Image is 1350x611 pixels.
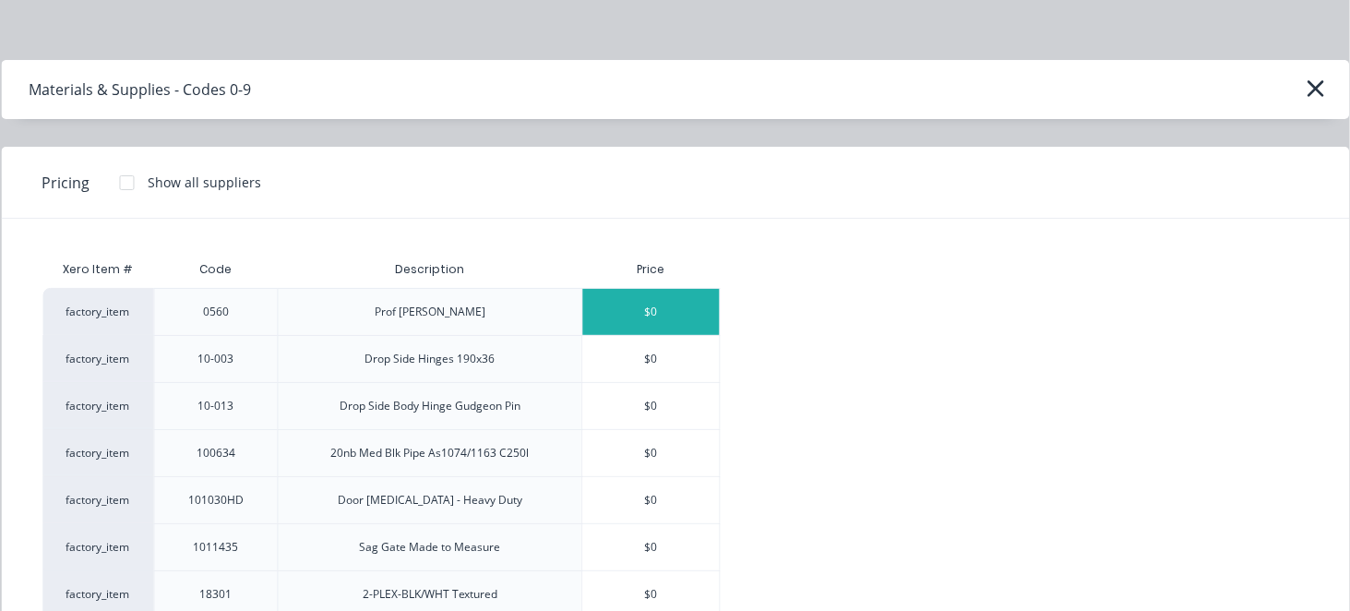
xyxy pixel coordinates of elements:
div: Drop Side Hinges 190x36 [365,351,496,367]
div: Price [582,251,721,288]
div: Show all suppliers [148,173,261,192]
div: Prof [PERSON_NAME] [375,304,485,320]
div: Drop Side Body Hinge Gudgeon Pin [340,398,520,414]
div: Door [MEDICAL_DATA] - Heavy Duty [338,492,522,509]
div: Description [380,246,479,293]
div: 20nb Med Blk Pipe As1074/1163 C250l [331,445,530,461]
div: $0 [583,430,720,476]
div: $0 [583,289,720,335]
div: 18301 [199,586,232,603]
div: $0 [583,477,720,523]
div: Sag Gate Made to Measure [360,539,501,556]
div: factory_item [42,382,153,429]
div: 101030HD [188,492,244,509]
div: 10-003 [197,351,233,367]
div: Xero Item # [42,251,153,288]
div: Code [185,246,246,293]
div: Materials & Supplies - Codes 0-9 [29,78,251,101]
div: factory_item [42,523,153,570]
div: 100634 [197,445,235,461]
div: factory_item [42,476,153,523]
div: 1011435 [193,539,238,556]
div: 10-013 [197,398,233,414]
div: $0 [583,383,720,429]
div: factory_item [42,288,153,335]
div: factory_item [42,335,153,382]
span: Pricing [42,172,90,194]
div: factory_item [42,429,153,476]
div: 0560 [203,304,229,320]
div: $0 [583,524,720,570]
div: 2-PLEX-BLK/WHT Textured [363,586,497,603]
div: $0 [583,336,720,382]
